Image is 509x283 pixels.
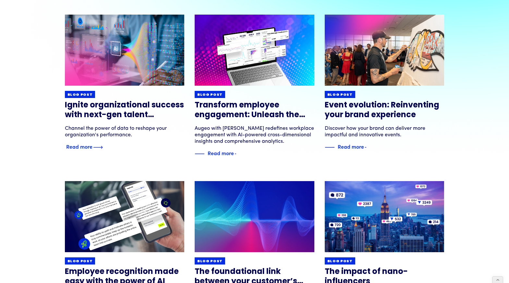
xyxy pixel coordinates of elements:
div: Augeo with [PERSON_NAME] redefines workplace engagement with AI-powered cross-dimensional insight... [195,125,314,145]
div: Blog post [67,259,93,264]
div: Blog post [197,259,223,264]
div: Blog post [197,92,223,97]
div: Channel the power of data to reshape your organization's performance. [65,125,185,138]
img: Blue decorative line [195,150,204,158]
h3: Ignite organizational success with next-gen talent optimization [65,101,185,120]
div: Blog post [67,92,93,97]
div: Discover how your brand can deliver more impactful and innovative events. [325,125,444,138]
img: Blue decorative line [325,143,334,151]
div: Blog post [327,92,353,97]
a: Blog postIgnite organizational success with next-gen talent optimizationChannel the power of data... [65,15,185,151]
img: Blue text arrow [365,143,374,151]
div: Read more [66,142,92,150]
h3: Transform employee engagement: Unleash the power of next-gen insights [195,101,314,120]
div: Read more [208,149,234,157]
a: Blog postEvent evolution: Reinventing your brand experienceDiscover how your brand can deliver mo... [325,15,444,151]
img: Blue text arrow [93,143,103,151]
img: Blue text arrow [235,150,244,158]
h3: Event evolution: Reinventing your brand experience [325,101,444,120]
div: Read more [338,142,364,150]
div: Blog post [327,259,353,264]
a: Blog postTransform employee engagement: Unleash the power of next-gen insightsAugeo with [PERSON_... [195,15,314,158]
